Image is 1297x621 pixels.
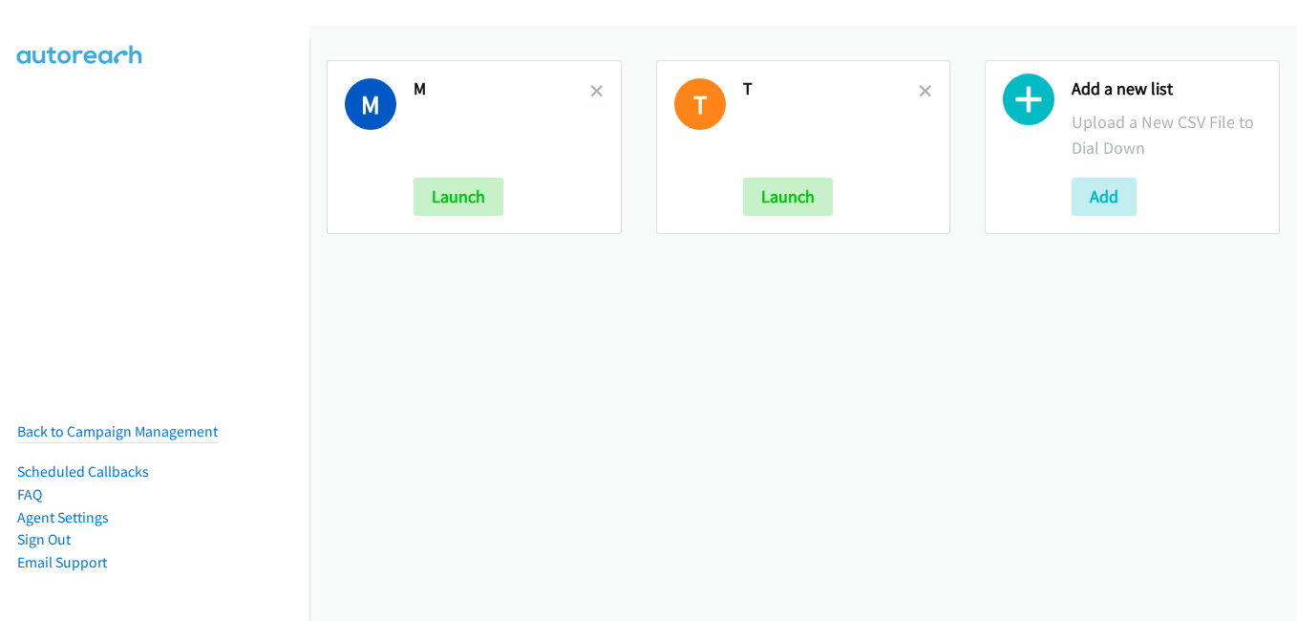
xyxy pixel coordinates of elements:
a: Back to Campaign Management [17,422,218,440]
a: Email Support [17,553,107,571]
button: Add [1072,178,1137,216]
a: Sign Out [17,530,71,548]
button: Launch [743,178,833,216]
a: FAQ [17,485,42,503]
h1: M [345,78,396,130]
h2: Add a new list [1072,78,1262,100]
h1: T [674,78,726,130]
p: Upload a New CSV File to Dial Down [1072,109,1262,161]
button: Launch [414,178,503,216]
h2: T [743,78,920,100]
a: Agent Settings [17,508,109,526]
h2: M [414,78,590,100]
a: Scheduled Callbacks [17,462,149,481]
